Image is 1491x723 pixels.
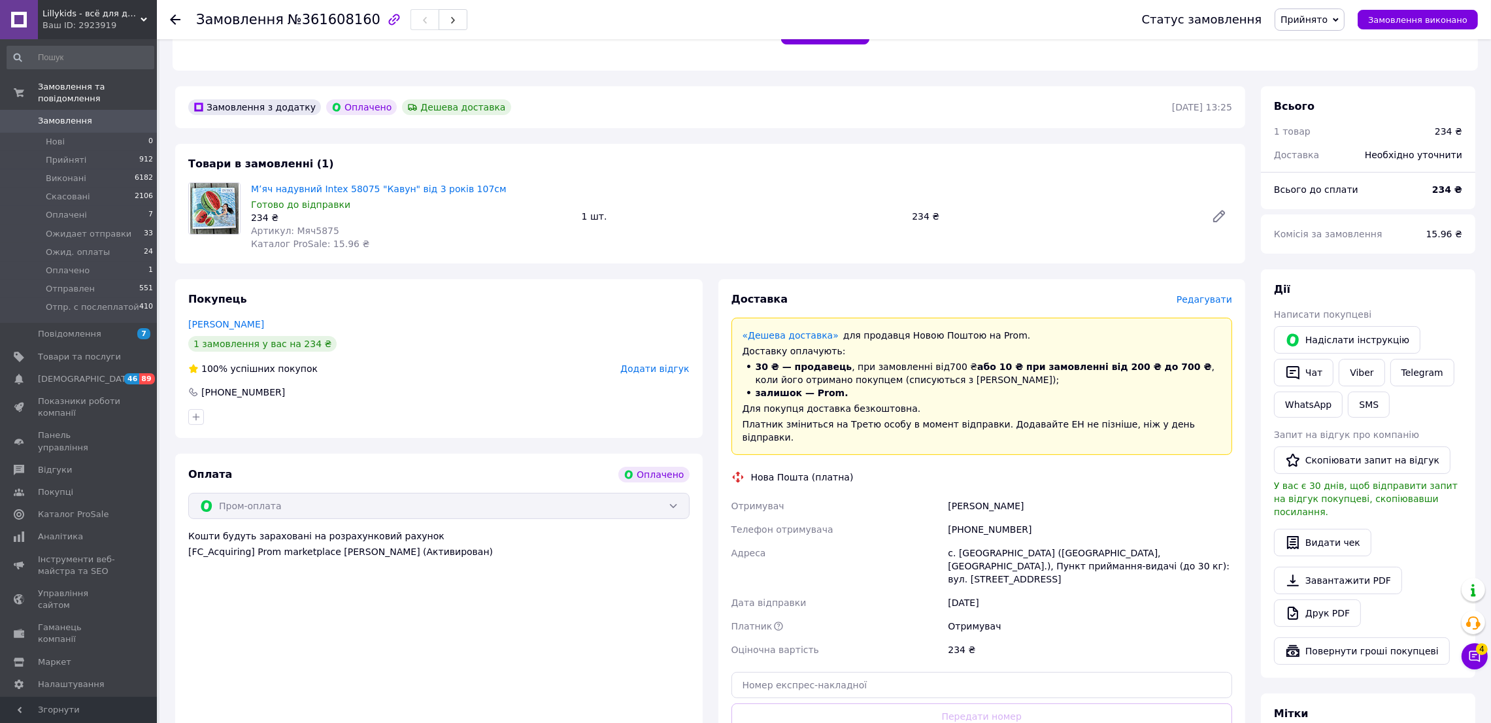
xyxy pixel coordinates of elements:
span: Прийнято [1281,14,1328,25]
span: Редагувати [1177,294,1232,305]
a: Редагувати [1206,203,1232,229]
a: Мʼяч надувний Intex 58075 "Кавун" від 3 років 107см [251,184,507,194]
span: Оплачені [46,209,87,221]
button: Повернути гроші покупцеві [1274,637,1450,665]
span: 33 [144,228,153,240]
div: [PHONE_NUMBER] [200,386,286,399]
span: 2106 [135,191,153,203]
button: Видати чек [1274,529,1371,556]
span: Каталог ProSale: 15.96 ₴ [251,239,369,249]
span: Всього до сплати [1274,184,1358,195]
div: Оплачено [326,99,397,115]
span: Ожид. оплаты [46,246,110,258]
span: Доставка [731,293,788,305]
span: Телефон отримувача [731,524,833,535]
span: Покупці [38,486,73,498]
span: 7 [148,209,153,221]
span: Доставка [1274,150,1319,160]
div: Дешева доставка [402,99,511,115]
div: Оплачено [618,467,689,482]
span: Отпр. с послеплатой [46,301,139,313]
div: с. [GEOGRAPHIC_DATA] ([GEOGRAPHIC_DATA], [GEOGRAPHIC_DATA].), Пункт приймання-видачі (до 30 кг): ... [945,541,1235,591]
span: Інструменти веб-майстра та SEO [38,554,121,577]
span: 0 [148,136,153,148]
span: або 10 ₴ при замовленні від 200 ₴ до 700 ₴ [977,361,1211,372]
span: Ожидает отправки [46,228,131,240]
span: Покупець [188,293,247,305]
span: Всього [1274,100,1315,112]
div: Ваш ID: 2923919 [42,20,157,31]
span: Адреса [731,548,766,558]
span: У вас є 30 днів, щоб відправити запит на відгук покупцеві, скопіювавши посилання. [1274,480,1458,517]
span: 4 [1476,639,1488,651]
button: SMS [1348,392,1390,418]
div: [DATE] [945,591,1235,614]
span: Запит на відгук про компанію [1274,429,1419,440]
span: Платник [731,621,773,631]
span: Комісія за замовлення [1274,229,1382,239]
div: Замовлення з додатку [188,99,321,115]
div: Платник зміниться на Третю особу в момент відправки. Додавайте ЕН не пізніше, ніж у день відправки. [743,418,1222,444]
span: 912 [139,154,153,166]
div: Доставку оплачують: [743,345,1222,358]
span: 551 [139,283,153,295]
img: Мʼяч надувний Intex 58075 "Кавун" від 3 років 107см [190,183,239,234]
span: Налаштування [38,679,105,690]
span: Оціночна вартість [731,645,819,655]
span: 6182 [135,173,153,184]
span: Показники роботи компанії [38,395,121,419]
span: Каталог ProSale [38,509,109,520]
span: Отримувач [731,501,784,511]
span: 89 [139,373,154,384]
span: №361608160 [288,12,380,27]
a: «Дешева доставка» [743,330,839,341]
a: Завантажити PDF [1274,567,1402,594]
a: WhatsApp [1274,392,1343,418]
span: Lillykids - всё для детей [42,8,141,20]
button: Надіслати інструкцію [1274,326,1420,354]
button: Замовлення виконано [1358,10,1478,29]
input: Номер експрес-накладної [731,672,1233,698]
span: Мітки [1274,707,1309,720]
span: Отправлен [46,283,95,295]
span: 15.96 ₴ [1426,229,1462,239]
div: 234 ₴ [907,207,1201,226]
div: [FC_Acquiring] Prom marketplace [PERSON_NAME] (Активирован) [188,545,690,558]
li: , при замовленні від 700 ₴ , коли його отримано покупцем (списуються з [PERSON_NAME]); [743,360,1222,386]
span: 7 [137,328,150,339]
span: Артикул: Мяч5875 [251,226,339,236]
div: Нова Пошта (платна) [748,471,857,484]
span: 100% [201,363,227,374]
b: 234 ₴ [1432,184,1462,195]
span: Готово до відправки [251,199,350,210]
a: Друк PDF [1274,599,1361,627]
span: залишок — Prom. [756,388,848,398]
span: Повідомлення [38,328,101,340]
span: Замовлення виконано [1368,15,1467,25]
a: Viber [1339,359,1384,386]
time: [DATE] 13:25 [1172,102,1232,112]
a: [PERSON_NAME] [188,319,264,329]
span: Управління сайтом [38,588,121,611]
span: 46 [124,373,139,384]
div: Необхідно уточнити [1357,141,1470,169]
div: 1 шт. [577,207,907,226]
span: Замовлення та повідомлення [38,81,157,105]
span: Дії [1274,283,1290,295]
span: 24 [144,246,153,258]
div: 234 ₴ [251,211,571,224]
div: [PERSON_NAME] [945,494,1235,518]
span: Виконані [46,173,86,184]
div: Кошти будуть зараховані на розрахунковий рахунок [188,530,690,558]
a: Telegram [1390,359,1454,386]
div: 234 ₴ [1435,125,1462,138]
button: Чат з покупцем4 [1462,643,1488,669]
span: Аналітика [38,531,83,543]
span: 1 [148,265,153,277]
span: Написати покупцеві [1274,309,1371,320]
div: успішних покупок [188,362,318,375]
div: Для покупця доставка безкоштовна. [743,402,1222,415]
button: Скопіювати запит на відгук [1274,446,1450,474]
span: Оплачено [46,265,90,277]
span: 30 ₴ — продавець [756,361,852,372]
